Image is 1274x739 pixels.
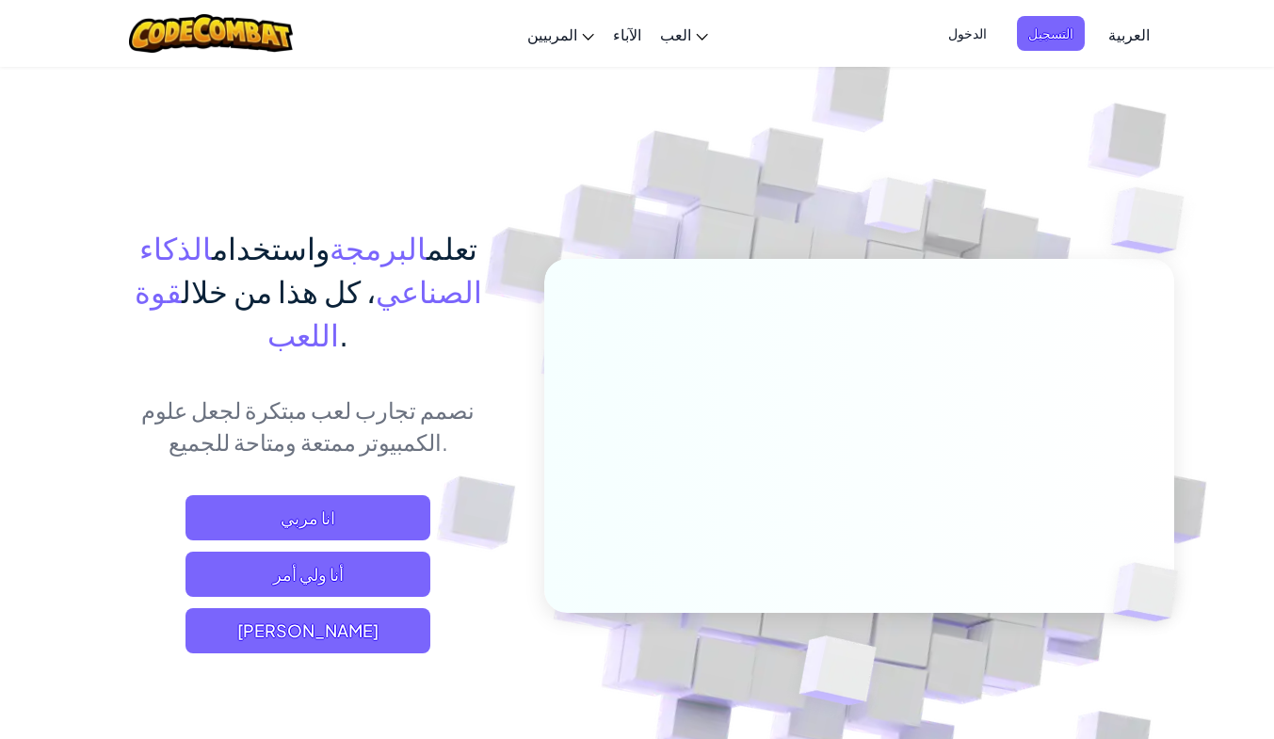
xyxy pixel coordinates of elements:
[330,229,427,266] span: البرمجة
[101,394,516,458] p: نصمم تجارب لعب مبتكرة لجعل علوم الكمبيوتر ممتعة ومتاحة للجميع.
[518,8,604,59] a: المربيين
[937,16,998,51] button: الدخول
[139,229,482,310] span: الذكاء الصناعي
[660,24,691,44] span: العب
[185,608,430,653] button: [PERSON_NAME]
[185,552,430,597] a: أنا ولي أمر
[1073,141,1236,300] img: Overlap cubes
[185,495,430,540] a: انا مربي
[182,272,376,310] span: ، كل هذا من خلال
[1108,24,1150,44] span: العربية
[339,315,348,353] span: .
[427,229,477,266] span: تعلم
[604,8,651,59] a: الآباء
[135,272,340,353] span: قوة اللعب
[651,8,718,59] a: العب
[829,140,964,281] img: Overlap cubes
[212,229,330,266] span: واستخدام
[527,24,577,44] span: المربيين
[1081,523,1222,661] img: Overlap cubes
[1017,16,1085,51] button: التسجيل
[1099,8,1159,59] a: العربية
[129,14,294,53] img: CodeCombat logo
